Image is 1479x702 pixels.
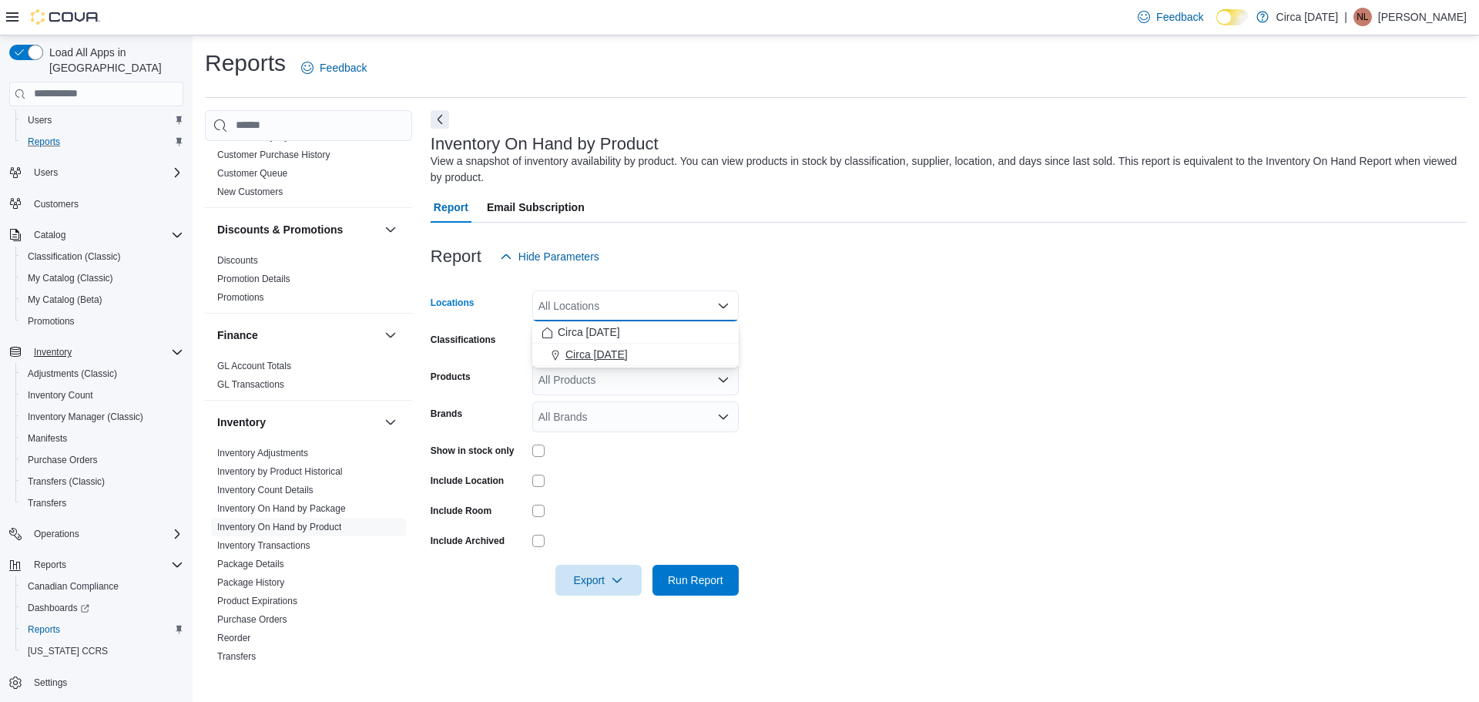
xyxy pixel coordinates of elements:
[28,315,75,327] span: Promotions
[22,312,183,331] span: Promotions
[717,300,729,312] button: Close list of options
[22,386,99,405] a: Inventory Count
[205,48,286,79] h1: Reports
[22,364,183,383] span: Adjustments (Classic)
[22,269,119,287] a: My Catalog (Classic)
[28,343,78,361] button: Inventory
[22,408,183,426] span: Inventory Manager (Classic)
[217,522,341,532] a: Inventory On Hand by Product
[494,241,605,272] button: Hide Parameters
[431,334,496,346] label: Classifications
[15,246,189,267] button: Classification (Classic)
[22,408,149,426] a: Inventory Manager (Classic)
[15,619,189,640] button: Reports
[217,577,284,588] a: Package History
[15,363,189,385] button: Adjustments (Classic)
[217,274,290,284] a: Promotion Details
[217,361,291,371] a: GL Account Totals
[22,620,66,639] a: Reports
[28,272,113,284] span: My Catalog (Classic)
[22,111,58,129] a: Users
[518,249,599,264] span: Hide Parameters
[217,539,310,552] span: Inventory Transactions
[217,485,314,495] a: Inventory Count Details
[22,599,183,617] span: Dashboards
[434,192,468,223] span: Report
[431,445,515,457] label: Show in stock only
[22,269,183,287] span: My Catalog (Classic)
[3,671,189,694] button: Settings
[34,528,79,540] span: Operations
[28,195,85,213] a: Customers
[431,505,491,517] label: Include Room
[217,633,250,643] a: Reorder
[381,326,400,344] button: Finance
[22,451,183,469] span: Purchase Orders
[22,472,111,491] a: Transfers (Classic)
[3,224,189,246] button: Catalog
[22,429,183,448] span: Manifests
[217,466,343,477] a: Inventory by Product Historical
[431,153,1459,186] div: View a snapshot of inventory availability by product. You can view products in stock by classific...
[22,472,183,491] span: Transfers (Classic)
[28,645,108,657] span: [US_STATE] CCRS
[34,166,58,179] span: Users
[532,344,739,366] button: Circa [DATE]
[1216,9,1249,25] input: Dark Mode
[34,677,67,689] span: Settings
[217,255,258,266] a: Discounts
[28,673,73,692] a: Settings
[15,471,189,492] button: Transfers (Classic)
[555,565,642,596] button: Export
[217,168,287,179] a: Customer Queue
[431,297,475,309] label: Locations
[15,311,189,332] button: Promotions
[3,193,189,215] button: Customers
[22,386,183,405] span: Inventory Count
[28,163,183,182] span: Users
[34,198,79,210] span: Customers
[22,494,72,512] a: Transfers
[431,408,462,420] label: Brands
[28,194,183,213] span: Customers
[217,222,378,237] button: Discounts & Promotions
[22,133,183,151] span: Reports
[22,111,183,129] span: Users
[217,327,378,343] button: Finance
[217,448,308,458] a: Inventory Adjustments
[217,632,250,644] span: Reorder
[28,623,60,636] span: Reports
[15,406,189,428] button: Inventory Manager (Classic)
[34,559,66,571] span: Reports
[15,109,189,131] button: Users
[28,250,121,263] span: Classification (Classic)
[217,273,290,285] span: Promotion Details
[15,640,189,662] button: [US_STATE] CCRS
[217,149,330,161] span: Customer Purchase History
[28,226,183,244] span: Catalog
[217,379,284,390] a: GL Transactions
[217,502,346,515] span: Inventory On Hand by Package
[22,577,183,596] span: Canadian Compliance
[217,149,330,160] a: Customer Purchase History
[3,523,189,545] button: Operations
[487,192,585,223] span: Email Subscription
[565,565,632,596] span: Export
[295,52,373,83] a: Feedback
[217,222,343,237] h3: Discounts & Promotions
[565,347,628,362] span: Circa [DATE]
[28,411,143,423] span: Inventory Manager (Classic)
[217,596,297,606] a: Product Expirations
[22,291,109,309] a: My Catalog (Beta)
[205,444,412,672] div: Inventory
[431,535,505,547] label: Include Archived
[217,540,310,551] a: Inventory Transactions
[28,556,183,574] span: Reports
[28,497,66,509] span: Transfers
[22,620,183,639] span: Reports
[43,45,183,76] span: Load All Apps in [GEOGRAPHIC_DATA]
[1378,8,1467,26] p: [PERSON_NAME]
[532,321,739,344] button: Circa [DATE]
[1357,8,1368,26] span: NL
[217,613,287,626] span: Purchase Orders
